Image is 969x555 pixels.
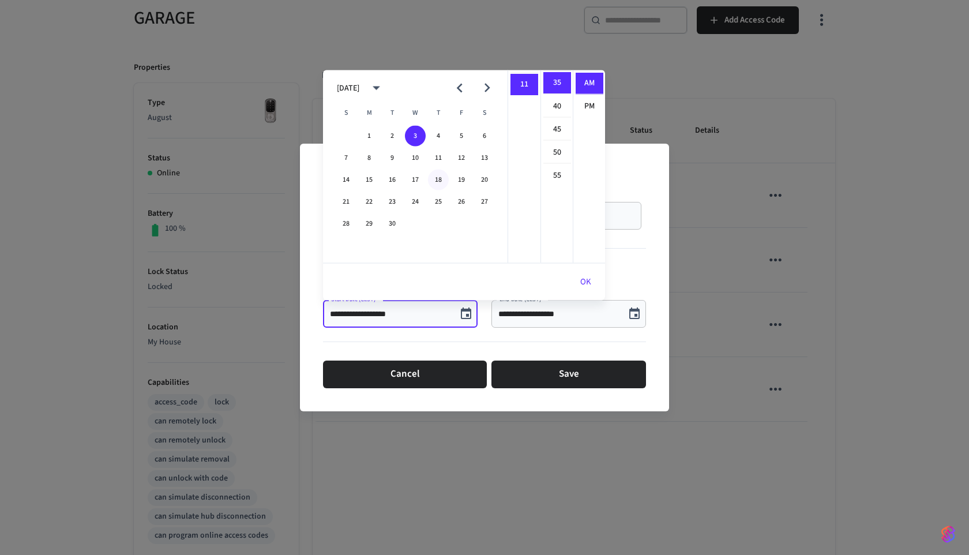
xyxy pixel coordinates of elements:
[451,148,472,168] button: 12
[359,170,380,190] button: 15
[382,148,403,168] button: 9
[405,148,426,168] button: 10
[474,126,495,147] button: 6
[451,126,472,147] button: 5
[455,302,478,325] button: Choose date, selected date is Sep 3, 2025
[359,192,380,212] button: 22
[405,126,426,147] button: 3
[382,126,403,147] button: 2
[573,70,605,263] ul: Select meridiem
[623,302,646,325] button: Choose date, selected date is Sep 3, 2025
[336,170,356,190] button: 14
[474,192,495,212] button: 27
[428,126,449,147] button: 4
[336,192,356,212] button: 21
[336,148,356,168] button: 7
[543,142,571,164] li: 50 minutes
[359,148,380,168] button: 8
[337,82,359,94] div: [DATE]
[323,361,487,388] button: Cancel
[941,525,955,543] img: SeamLogoGradient.69752ec5.svg
[540,70,573,263] ul: Select minutes
[566,268,605,296] button: OK
[510,74,538,96] li: 11 hours
[543,165,571,186] li: 55 minutes
[428,192,449,212] button: 25
[491,361,646,388] button: Save
[451,170,472,190] button: 19
[451,102,472,125] span: Friday
[446,74,473,102] button: Previous month
[405,170,426,190] button: 17
[336,213,356,234] button: 28
[359,126,380,147] button: 1
[363,74,390,102] button: calendar view is open, switch to year view
[576,73,603,95] li: AM
[543,96,571,118] li: 40 minutes
[543,119,571,141] li: 45 minutes
[474,74,501,102] button: Next month
[543,73,571,95] li: 35 minutes
[428,102,449,125] span: Thursday
[336,102,356,125] span: Sunday
[508,70,540,263] ul: Select hours
[451,192,472,212] button: 26
[405,192,426,212] button: 24
[474,148,495,168] button: 13
[359,102,380,125] span: Monday
[382,213,403,234] button: 30
[428,148,449,168] button: 11
[359,213,380,234] button: 29
[576,96,603,117] li: PM
[382,102,403,125] span: Tuesday
[474,102,495,125] span: Saturday
[382,170,403,190] button: 16
[382,192,403,212] button: 23
[405,102,426,125] span: Wednesday
[474,170,495,190] button: 20
[428,170,449,190] button: 18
